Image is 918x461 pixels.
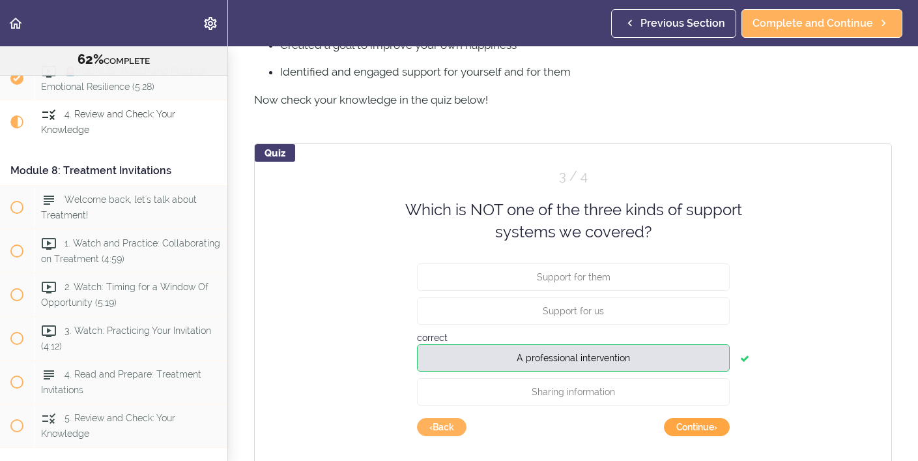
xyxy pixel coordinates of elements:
svg: Settings Menu [203,16,218,31]
button: continue [664,418,730,436]
a: Previous Section [611,9,736,38]
span: 4. Read and Prepare: Treatment Invitations [41,370,201,395]
span: Identified and engaged support for yourself and for them [280,65,571,78]
span: A professional intervention [517,352,630,363]
button: Support for them [417,263,730,290]
button: Sharing information [417,378,730,405]
span: 1. Watch and Practice: Collaborating on Treatment (4:59) [41,239,220,264]
span: Complete and Continue [753,16,873,31]
div: Which is NOT one of the three kinds of support systems we covered? [384,199,762,244]
span: Support for us [543,305,604,316]
div: Quiz [255,144,295,162]
button: Support for us [417,297,730,324]
span: 62% [78,52,104,67]
button: A professional intervention [417,344,730,371]
button: go back [417,418,466,436]
span: 2. Watch: Timing for a Window Of Opportunity (5:19) [41,282,208,308]
span: 4. Review and Check: Your Knowledge [41,110,175,135]
div: COMPLETE [16,52,211,68]
div: Question 3 out of 4 [417,167,730,186]
span: 5. Review and Check: Your Knowledge [41,413,175,439]
span: Now check your knowledge in the quiz below! [254,93,488,106]
span: correct [417,332,448,342]
svg: Back to course curriculum [8,16,23,31]
a: Complete and Continue [741,9,902,38]
span: Sharing information [532,386,615,396]
span: 3. Watch: Practicing Your Invitation (4:12) [41,326,211,351]
span: Support for them [536,271,610,282]
span: Welcome back, let's talk about Treatment! [41,195,197,220]
span: Previous Section [640,16,725,31]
